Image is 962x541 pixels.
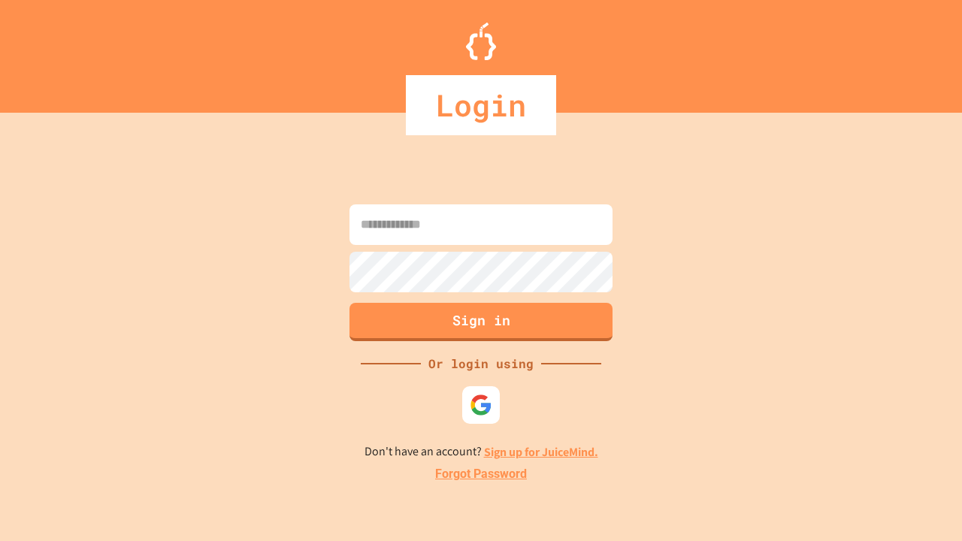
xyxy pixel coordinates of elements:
[421,355,541,373] div: Or login using
[349,303,613,341] button: Sign in
[406,75,556,135] div: Login
[470,394,492,416] img: google-icon.svg
[484,444,598,460] a: Sign up for JuiceMind.
[435,465,527,483] a: Forgot Password
[365,443,598,461] p: Don't have an account?
[466,23,496,60] img: Logo.svg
